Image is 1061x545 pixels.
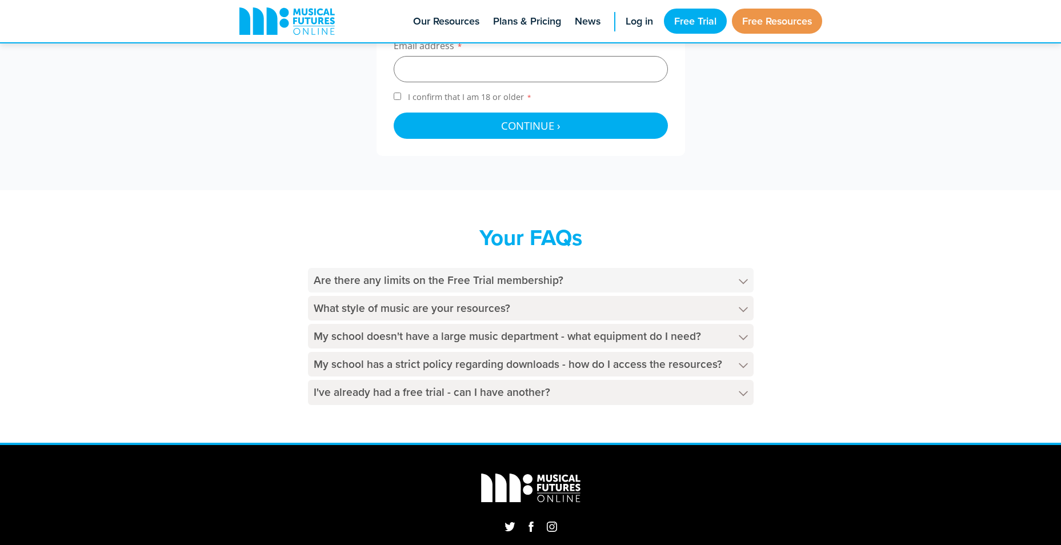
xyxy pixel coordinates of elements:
a: Free Resources [732,9,822,34]
span: I confirm that I am 18 or older [406,91,534,102]
h4: What style of music are your resources? [308,296,754,320]
a: Facebook [526,518,536,535]
span: Our Resources [413,14,479,29]
label: Email address [394,39,668,56]
h4: I've already had a free trial - can I have another? [308,380,754,404]
a: Free Trial [664,9,727,34]
h4: Are there any limits on the Free Trial membership? [308,268,754,292]
a: Twitter [501,518,519,535]
input: I confirm that I am 18 or older* [394,93,401,100]
span: Log in [626,14,653,29]
span: Plans & Pricing [493,14,561,29]
button: Continue › [394,113,668,139]
h4: My school has a strict policy regarding downloads - how do I access the resources? [308,352,754,376]
h2: Your FAQs [308,225,754,251]
span: Continue › [501,118,560,133]
span: News [575,14,600,29]
a: Instagram [543,518,560,535]
h4: My school doesn't have a large music department - what equipment do I need? [308,324,754,348]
